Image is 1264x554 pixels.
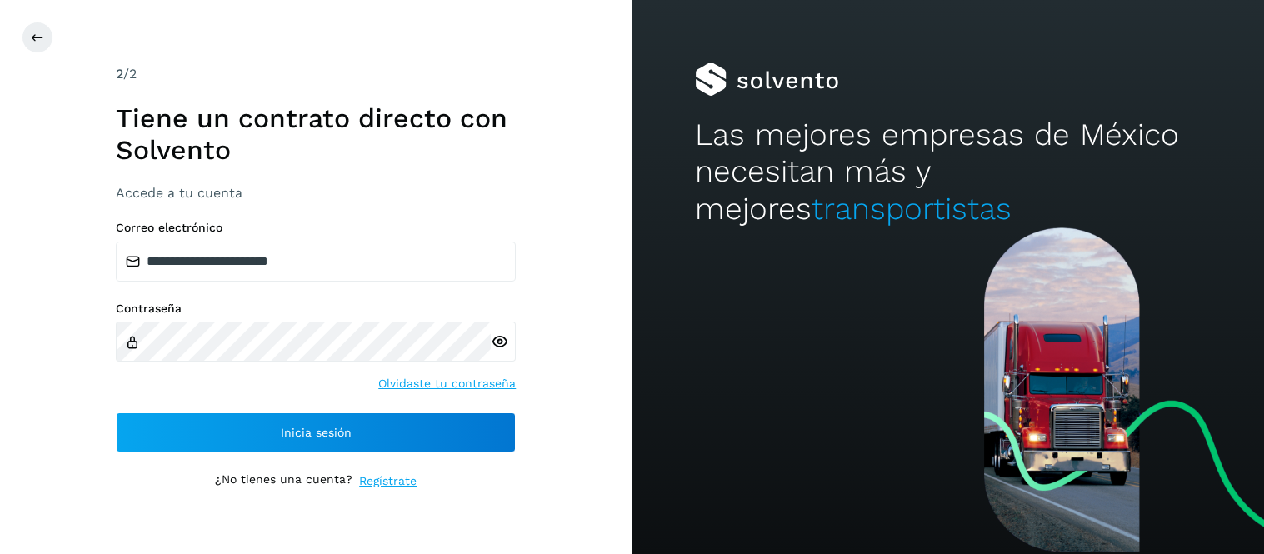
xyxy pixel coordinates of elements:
h3: Accede a tu cuenta [116,185,516,201]
h1: Tiene un contrato directo con Solvento [116,102,516,167]
span: Inicia sesión [281,427,352,438]
span: 2 [116,66,123,82]
label: Contraseña [116,302,516,316]
div: /2 [116,64,516,84]
label: Correo electrónico [116,221,516,235]
h2: Las mejores empresas de México necesitan más y mejores [695,117,1201,227]
a: Regístrate [359,472,417,490]
span: transportistas [812,191,1012,227]
p: ¿No tienes una cuenta? [215,472,352,490]
button: Inicia sesión [116,412,516,452]
a: Olvidaste tu contraseña [378,375,516,392]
